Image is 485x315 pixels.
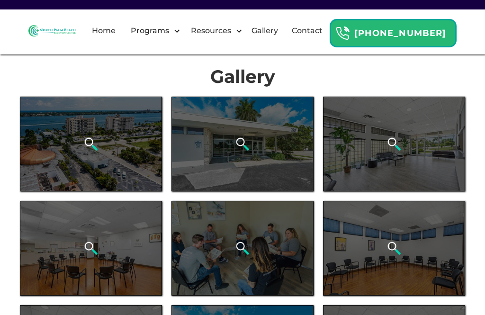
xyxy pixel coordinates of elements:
[286,16,328,46] a: Contact
[323,97,465,191] a: open lightbox
[323,201,465,296] a: open lightbox
[171,201,314,296] a: open lightbox
[354,28,446,38] strong: [PHONE_NUMBER]
[20,97,162,191] a: open lightbox
[330,14,457,47] a: Header Calendar Icons[PHONE_NUMBER]
[171,97,314,191] a: open lightbox
[246,16,284,46] a: Gallery
[128,25,171,36] div: Programs
[123,16,183,46] div: Programs
[189,25,234,36] div: Resources
[20,201,162,296] a: open lightbox
[183,16,245,46] div: Resources
[86,16,121,46] a: Home
[20,66,465,87] h1: Gallery
[335,26,350,41] img: Header Calendar Icons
